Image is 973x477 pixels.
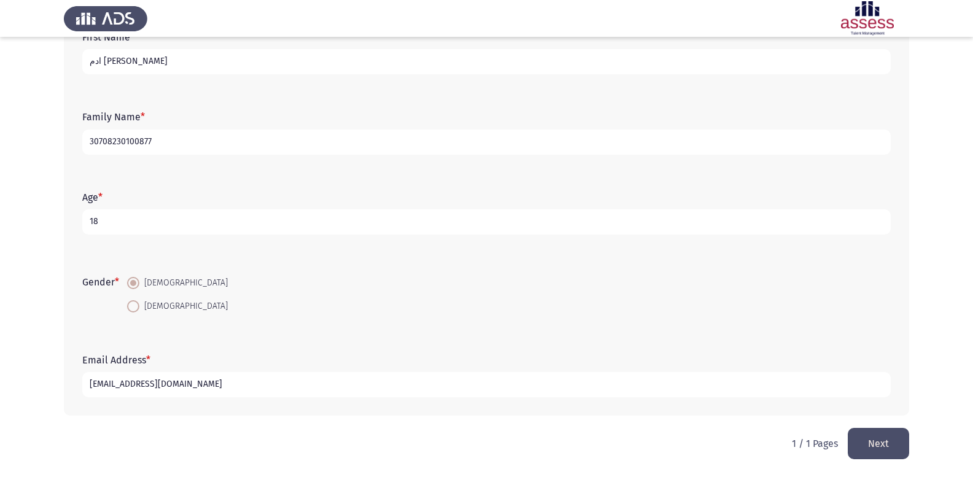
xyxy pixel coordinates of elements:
input: add answer text [82,130,891,155]
input: add answer text [82,49,891,74]
input: add answer text [82,209,891,235]
img: Assess Talent Management logo [64,1,147,36]
label: First Name [82,31,134,43]
label: Gender [82,276,119,288]
button: load next page [848,428,909,459]
span: [DEMOGRAPHIC_DATA] [139,276,228,290]
p: 1 / 1 Pages [792,438,838,449]
input: add answer text [82,372,891,397]
label: Age [82,192,103,203]
label: Email Address [82,354,150,366]
img: Assessment logo of ASSESS Employability - EBI [826,1,909,36]
label: Family Name [82,111,145,123]
span: [DEMOGRAPHIC_DATA] [139,299,228,314]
